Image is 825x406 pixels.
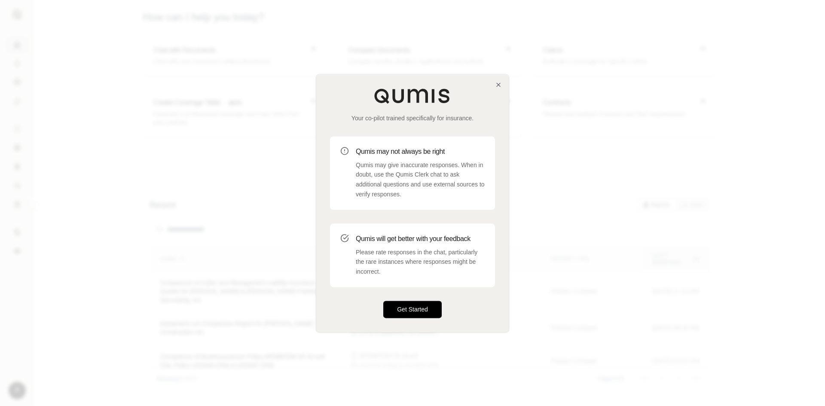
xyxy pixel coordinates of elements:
img: Qumis Logo [374,88,451,104]
p: Please rate responses in the chat, particularly the rare instances where responses might be incor... [356,247,485,277]
h3: Qumis may not always be right [356,147,485,157]
button: Get Started [383,301,442,318]
h3: Qumis will get better with your feedback [356,234,485,244]
p: Your co-pilot trained specifically for insurance. [330,114,495,122]
p: Qumis may give inaccurate responses. When in doubt, use the Qumis Clerk chat to ask additional qu... [356,160,485,199]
